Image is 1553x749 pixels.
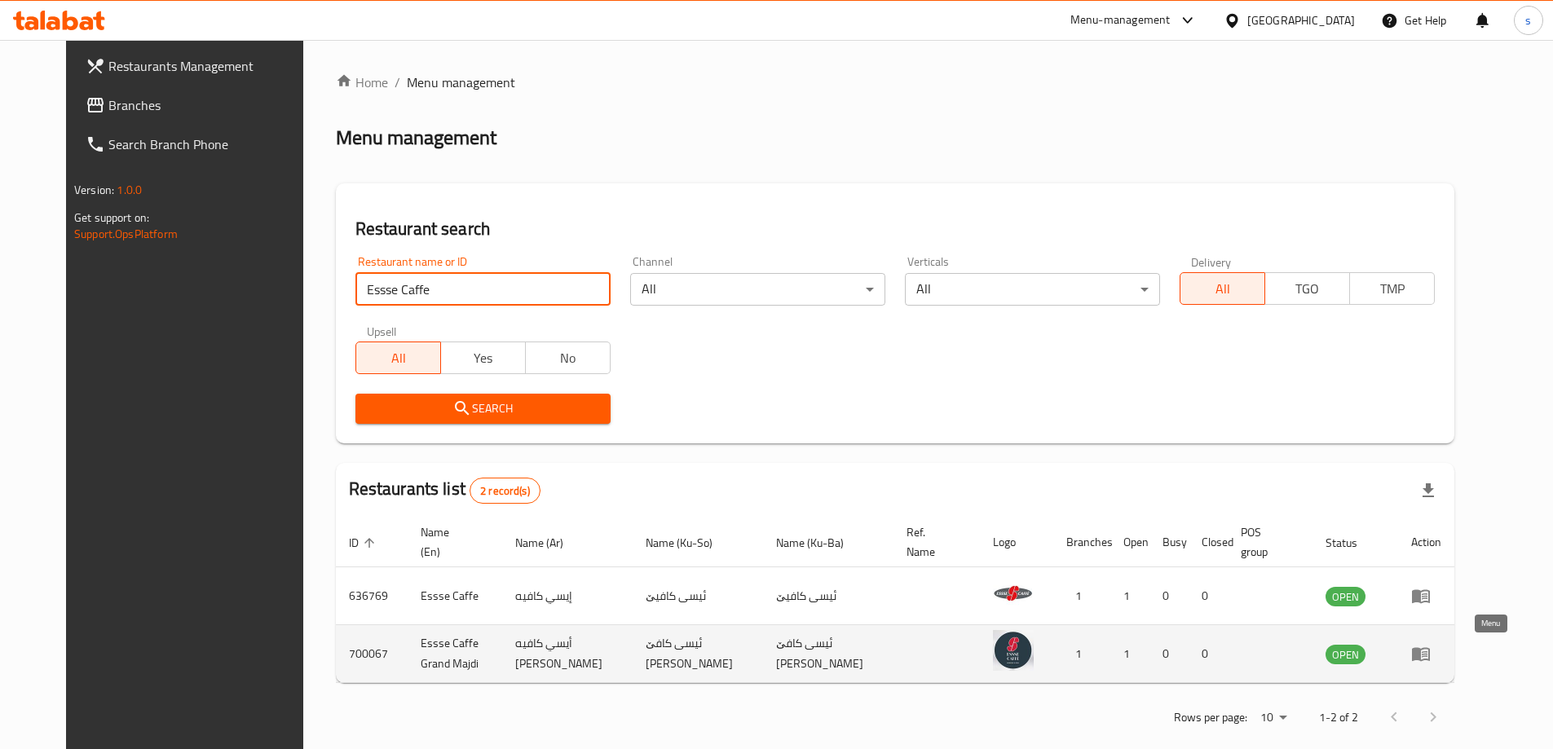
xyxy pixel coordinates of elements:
[1149,567,1189,625] td: 0
[1525,11,1531,29] span: s
[1247,11,1355,29] div: [GEOGRAPHIC_DATA]
[1053,625,1110,683] td: 1
[1110,518,1149,567] th: Open
[470,478,540,504] div: Total records count
[763,625,893,683] td: ئیسی کافێ [PERSON_NAME]
[907,522,960,562] span: Ref. Name
[1189,625,1228,683] td: 0
[74,207,149,228] span: Get support on:
[646,533,734,553] span: Name (Ku-So)
[515,533,585,553] span: Name (Ar)
[630,273,885,306] div: All
[1326,587,1365,606] div: OPEN
[367,325,397,337] label: Upsell
[336,73,388,92] a: Home
[355,341,441,374] button: All
[395,73,400,92] li: /
[336,567,408,625] td: 636769
[633,625,763,683] td: ئیسی کافێ [PERSON_NAME]
[776,533,865,553] span: Name (Ku-Ba)
[1409,471,1448,510] div: Export file
[1326,588,1365,606] span: OPEN
[73,86,325,125] a: Branches
[763,567,893,625] td: ئیسی كافيێ
[1349,272,1435,305] button: TMP
[993,630,1034,671] img: Essse Caffe Grand Majdi
[980,518,1053,567] th: Logo
[1149,625,1189,683] td: 0
[525,341,611,374] button: No
[108,56,312,76] span: Restaurants Management
[1053,518,1110,567] th: Branches
[1180,272,1265,305] button: All
[1398,518,1454,567] th: Action
[108,134,312,154] span: Search Branch Phone
[108,95,312,115] span: Branches
[470,483,540,499] span: 2 record(s)
[421,522,483,562] span: Name (En)
[532,346,604,370] span: No
[1053,567,1110,625] td: 1
[1264,272,1350,305] button: TGO
[1110,625,1149,683] td: 1
[440,341,526,374] button: Yes
[1326,533,1379,553] span: Status
[1241,522,1293,562] span: POS group
[1357,277,1428,301] span: TMP
[1254,706,1293,730] div: Rows per page:
[355,273,611,306] input: Search for restaurant name or ID..
[1189,567,1228,625] td: 0
[336,518,1454,683] table: enhanced table
[502,567,633,625] td: إيسي كافيه
[336,73,1454,92] nav: breadcrumb
[502,625,633,683] td: أيسي كافيه [PERSON_NAME]
[336,125,496,151] h2: Menu management
[1326,645,1365,664] span: OPEN
[408,567,502,625] td: Essse Caffe
[407,73,515,92] span: Menu management
[1272,277,1343,301] span: TGO
[349,533,380,553] span: ID
[355,394,611,424] button: Search
[349,477,540,504] h2: Restaurants list
[73,125,325,164] a: Search Branch Phone
[368,399,598,419] span: Search
[448,346,519,370] span: Yes
[1110,567,1149,625] td: 1
[363,346,435,370] span: All
[1070,11,1171,30] div: Menu-management
[355,217,1435,241] h2: Restaurant search
[993,572,1034,613] img: Essse Caffe
[1174,707,1247,728] p: Rows per page:
[74,223,178,245] a: Support.OpsPlatform
[117,179,142,200] span: 1.0.0
[1319,707,1358,728] p: 1-2 of 2
[74,179,114,200] span: Version:
[1191,256,1232,267] label: Delivery
[73,46,325,86] a: Restaurants Management
[1149,518,1189,567] th: Busy
[1187,277,1259,301] span: All
[1189,518,1228,567] th: Closed
[336,625,408,683] td: 700067
[408,625,502,683] td: Essse Caffe Grand Majdi
[633,567,763,625] td: ئیسی كافيێ
[905,273,1160,306] div: All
